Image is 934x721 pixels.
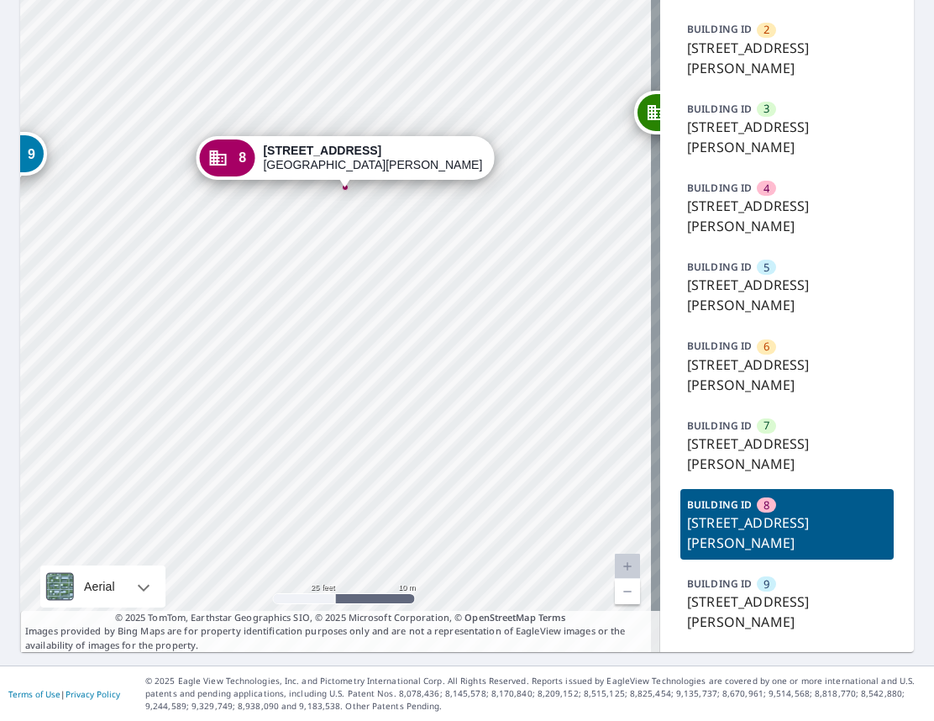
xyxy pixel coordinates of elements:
a: Current Level 20, Zoom Out [615,579,640,604]
p: BUILDING ID [687,576,752,591]
p: [STREET_ADDRESS][PERSON_NAME] [687,592,887,632]
p: BUILDING ID [687,181,752,195]
p: [STREET_ADDRESS][PERSON_NAME] [687,38,887,78]
a: Terms [538,611,566,624]
span: 4 [763,181,769,197]
span: © 2025 TomTom, Earthstar Geographics SIO, © 2025 Microsoft Corporation, © [115,611,566,625]
p: Images provided by Bing Maps are for property identification purposes only and are not a represen... [20,611,660,653]
p: BUILDING ID [687,22,752,36]
p: BUILDING ID [687,418,752,433]
p: [STREET_ADDRESS][PERSON_NAME] [687,434,887,474]
a: Terms of Use [8,688,60,700]
p: [STREET_ADDRESS][PERSON_NAME] [687,275,887,315]
div: Dropped pin, building 7, Commercial property, 8628 Savanna Oaks Bay Saint Paul, MN 55125 [634,91,696,143]
div: Aerial [79,566,120,608]
span: 2 [763,22,769,38]
span: 5 [763,260,769,276]
div: [GEOGRAPHIC_DATA][PERSON_NAME] [263,144,482,172]
span: 6 [763,339,769,355]
span: 8 [763,497,769,513]
p: BUILDING ID [687,102,752,116]
p: BUILDING ID [687,497,752,512]
span: 9 [28,148,35,161]
p: | [8,689,120,699]
a: Privacy Policy [66,688,120,700]
p: BUILDING ID [687,260,752,274]
p: BUILDING ID [687,339,752,353]
span: 8 [239,151,246,164]
strong: [STREET_ADDRESS] [263,144,381,157]
a: Current Level 20, Zoom In Disabled [615,554,640,579]
p: [STREET_ADDRESS][PERSON_NAME] [687,196,887,236]
p: [STREET_ADDRESS][PERSON_NAME] [687,513,887,553]
span: 7 [763,418,769,434]
p: © 2025 Eagle View Technologies, Inc. and Pictometry International Corp. All Rights Reserved. Repo... [145,675,926,713]
span: 9 [763,576,769,592]
div: Dropped pin, building 8, Commercial property, 8630 Savanna Oaks Bay Saint Paul, MN 55125 [196,136,494,188]
div: Aerial [40,566,165,608]
span: 3 [763,101,769,117]
a: OpenStreetMap [464,611,535,624]
p: [STREET_ADDRESS][PERSON_NAME] [687,355,887,395]
p: [STREET_ADDRESS][PERSON_NAME] [687,117,887,157]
